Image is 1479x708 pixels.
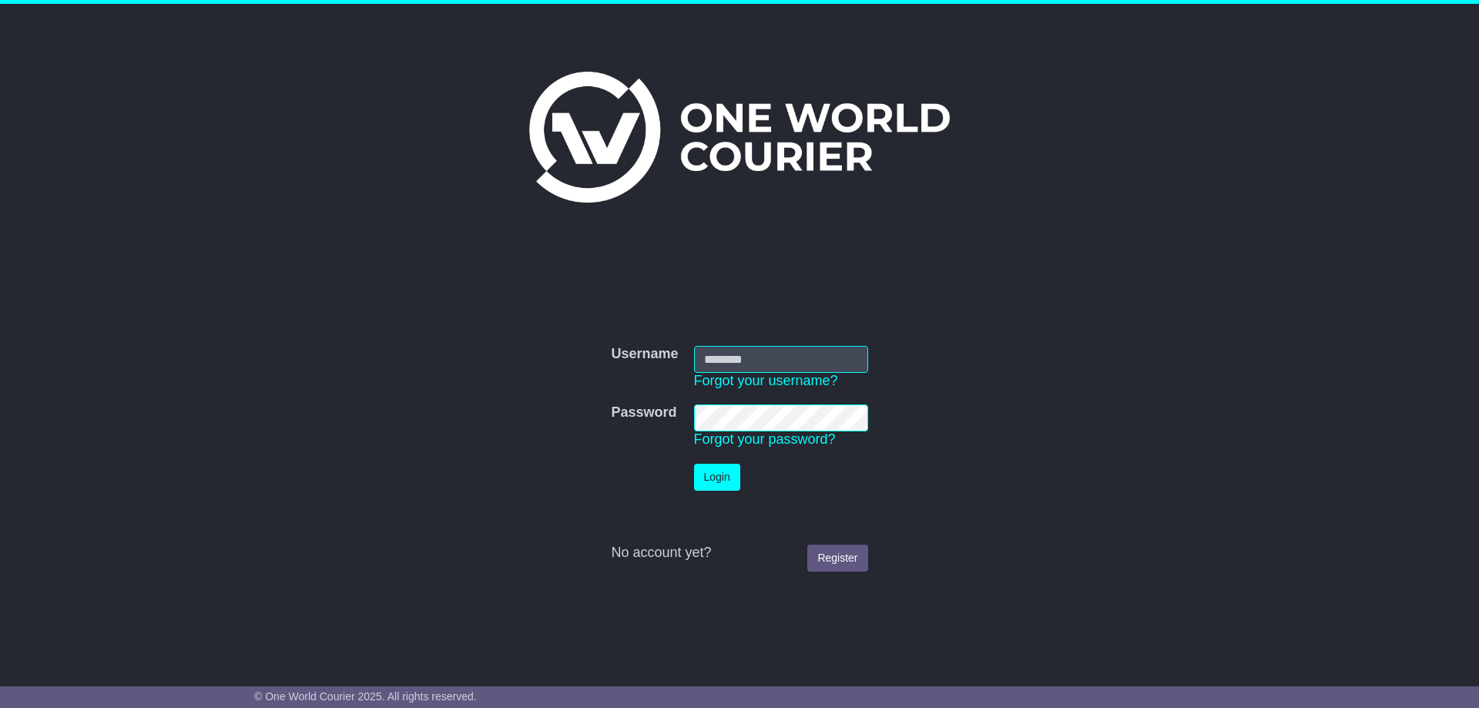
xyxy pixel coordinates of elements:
label: Password [611,404,676,421]
div: No account yet? [611,545,867,562]
a: Forgot your username? [694,373,838,388]
a: Forgot your password? [694,431,836,447]
label: Username [611,346,678,363]
a: Register [807,545,867,572]
span: © One World Courier 2025. All rights reserved. [254,690,477,703]
img: One World [529,72,950,203]
button: Login [694,464,740,491]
